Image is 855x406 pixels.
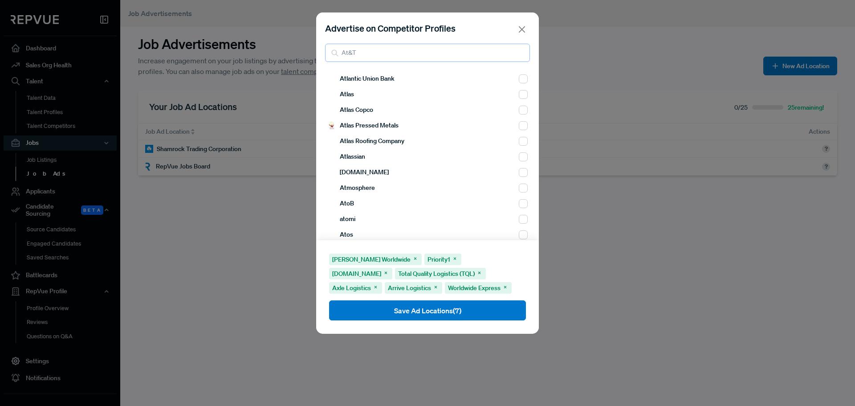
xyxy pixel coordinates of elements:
[340,152,365,161] span: Atlassian
[327,106,336,115] img: Atlas Copco's logo
[340,199,354,208] span: AtoB
[327,137,336,146] img: Atlas Roofing Company's logo
[340,136,404,146] span: Atlas Roofing Company
[340,214,355,224] span: atomi
[327,90,336,99] img: Atlas's logo
[327,215,336,224] img: atomi's logo
[327,152,336,161] img: Atlassian's logo
[327,184,336,193] img: Atmosphere's logo
[325,21,456,35] div: Advertise on Competitor Profiles
[385,282,442,294] div: Arrive Logistics
[327,199,336,208] img: AtoB's logo
[340,168,389,177] span: [DOMAIN_NAME]
[329,282,382,294] div: Axle Logistics
[424,254,461,265] div: Priority1
[325,44,530,62] input: Search sales orgs
[327,121,336,130] img: Atlas Pressed Metals's logo
[395,268,486,279] div: Total Quality Logistics (TQL)
[327,168,336,177] img: ATM.com's logo
[327,74,336,83] img: Atlantic Union Bank's logo
[329,254,422,265] div: [PERSON_NAME] Worldwide
[340,121,399,130] span: Atlas Pressed Metals
[340,105,373,115] span: Atlas Copco
[340,74,395,83] span: Atlantic Union Bank
[516,23,529,36] button: Close
[340,183,375,193] span: Atmosphere
[327,230,336,239] img: Atos's logo
[445,282,512,294] div: Worldwide Express
[340,90,354,99] span: Atlas
[329,300,526,320] button: Save Ad Locations(7)
[329,268,392,279] div: [DOMAIN_NAME]
[340,230,353,239] span: Atos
